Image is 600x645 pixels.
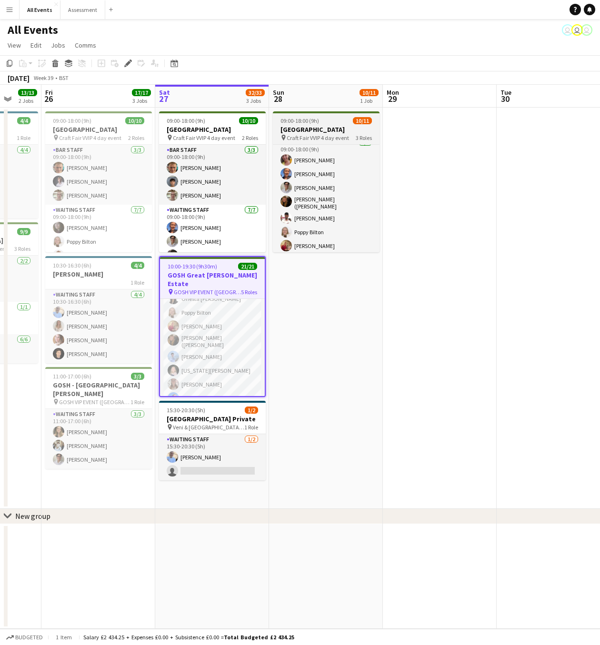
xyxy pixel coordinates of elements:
app-job-card: 09:00-18:00 (9h)10/10[GEOGRAPHIC_DATA] Craft Fair VVIP 4 day event2 RolesBar Staff3/309:00-18:00 ... [45,111,152,252]
span: 11:00-17:00 (6h) [53,373,91,380]
span: 1/2 [245,407,258,414]
button: Assessment [60,0,105,19]
span: 09:00-18:00 (9h) [53,117,91,124]
span: Week 39 [31,74,55,81]
span: Sun [273,88,284,97]
span: 32/33 [246,89,265,96]
div: 3 Jobs [246,97,264,104]
app-job-card: 15:30-20:30 (5h)1/2[GEOGRAPHIC_DATA] Private Veni & [GEOGRAPHIC_DATA] Private1 RoleWaiting Staff1... [159,401,266,480]
a: Edit [27,39,45,51]
app-card-role: Waiting Staff7/709:00-18:00 (9h)[PERSON_NAME]Poppy Bilton[PERSON_NAME] [45,205,152,320]
span: 10/10 [125,117,144,124]
span: 1 Role [244,424,258,431]
span: 3 Roles [356,134,372,141]
span: 26 [44,93,53,104]
app-card-role: Bar Staff3/309:00-18:00 (9h)[PERSON_NAME][PERSON_NAME][PERSON_NAME] [45,145,152,205]
app-card-role: Djien BoleGinebra Hinarejos Alamo[PERSON_NAME]Onesta [PERSON_NAME]Poppy Bilton[PERSON_NAME][PERSO... [160,193,265,407]
app-job-card: 10:30-16:30 (6h)4/4[PERSON_NAME]1 RoleWaiting Staff4/410:30-16:30 (6h)[PERSON_NAME][PERSON_NAME][... [45,256,152,363]
span: Craft Fair VVIP 4 day event [59,134,121,141]
h3: [GEOGRAPHIC_DATA] [159,125,266,134]
span: 10:30-16:30 (6h) [53,262,91,269]
app-card-role: Waiting Staff1/215:30-20:30 (5h)[PERSON_NAME] [159,434,266,480]
button: Budgeted [5,632,44,643]
span: 21/21 [238,263,257,270]
span: 10/10 [239,117,258,124]
span: Fri [45,88,53,97]
h3: [GEOGRAPHIC_DATA] [45,125,152,134]
h3: [PERSON_NAME] [45,270,152,278]
a: Comms [71,39,100,51]
div: Salary £2 434.25 + Expenses £0.00 + Subsistence £0.00 = [83,634,294,641]
span: Veni & [GEOGRAPHIC_DATA] Private [173,424,244,431]
app-card-role: Waiting Staff7/709:00-18:00 (9h)[PERSON_NAME][PERSON_NAME][PERSON_NAME] [159,205,266,320]
span: 9/9 [17,228,30,235]
div: 1 Job [360,97,378,104]
span: Mon [387,88,399,97]
span: Jobs [51,41,65,50]
span: Edit [30,41,41,50]
span: Budgeted [15,634,43,641]
span: 09:00-18:00 (9h) [280,117,319,124]
app-card-role: Waiting Staff7/709:00-18:00 (9h)[PERSON_NAME][PERSON_NAME][PERSON_NAME][PERSON_NAME] ([PERSON_NAM... [273,137,380,255]
span: 2 Roles [128,134,144,141]
div: BST [59,74,69,81]
span: GOSH VIP EVENT ([GEOGRAPHIC_DATA][PERSON_NAME]) [59,398,130,406]
app-card-role: Waiting Staff4/410:30-16:30 (6h)[PERSON_NAME][PERSON_NAME][PERSON_NAME][PERSON_NAME] [45,289,152,363]
span: 30 [499,93,511,104]
span: 1 Role [130,398,144,406]
span: 4/4 [17,117,30,124]
span: GOSH VIP EVENT ([GEOGRAPHIC_DATA][PERSON_NAME]) [174,288,241,296]
app-card-role: Bar Staff3/309:00-18:00 (9h)[PERSON_NAME][PERSON_NAME][PERSON_NAME] [159,145,266,205]
app-user-avatar: Nathan Wong [571,24,583,36]
app-user-avatar: Nathan Wong [581,24,592,36]
div: New group [15,511,50,521]
span: 10/11 [360,89,379,96]
div: 3 Jobs [132,97,150,104]
span: 13/13 [18,89,37,96]
h3: GOSH - [GEOGRAPHIC_DATA][PERSON_NAME] [45,381,152,398]
h3: [GEOGRAPHIC_DATA] Private [159,415,266,423]
app-job-card: 09:00-18:00 (9h)10/10[GEOGRAPHIC_DATA] Craft Fair VVIP 4 day event2 RolesBar Staff3/309:00-18:00 ... [159,111,266,252]
span: Sat [159,88,170,97]
a: Jobs [47,39,69,51]
span: 10/11 [353,117,372,124]
span: 17/17 [132,89,151,96]
span: 3 Roles [14,245,30,252]
div: 2 Jobs [19,97,37,104]
span: Craft Fair VVIP 4 day event [173,134,235,141]
span: 1 item [52,634,75,641]
span: 28 [271,93,284,104]
app-user-avatar: Nathan Wong [562,24,573,36]
span: 15:30-20:30 (5h) [167,407,205,414]
h3: GOSH Great [PERSON_NAME] Estate [160,271,265,288]
span: 4/4 [131,262,144,269]
app-job-card: 11:00-17:00 (6h)3/3GOSH - [GEOGRAPHIC_DATA][PERSON_NAME] GOSH VIP EVENT ([GEOGRAPHIC_DATA][PERSON... [45,367,152,469]
span: 27 [158,93,170,104]
span: Total Budgeted £2 434.25 [224,634,294,641]
h3: [GEOGRAPHIC_DATA] [273,125,380,134]
span: View [8,41,21,50]
span: 09:00-18:00 (9h) [167,117,205,124]
span: 3/3 [131,373,144,380]
h1: All Events [8,23,58,37]
span: 2 Roles [242,134,258,141]
app-job-card: 10:00-19:30 (9h30m)21/21GOSH Great [PERSON_NAME] Estate GOSH VIP EVENT ([GEOGRAPHIC_DATA][PERSON_... [159,256,266,397]
button: All Events [20,0,60,19]
span: Tue [500,88,511,97]
span: 1 Role [17,134,30,141]
app-job-card: 09:00-18:00 (9h)10/11[GEOGRAPHIC_DATA] Craft Fair VVIP 4 day event3 RolesReserve0/109:00-18:00 (9... [273,111,380,252]
span: 29 [385,93,399,104]
span: 5 Roles [241,288,257,296]
span: Craft Fair VVIP 4 day event [287,134,349,141]
div: [DATE] [8,73,30,83]
a: View [4,39,25,51]
span: 1 Role [130,279,144,286]
app-card-role: Waiting Staff3/311:00-17:00 (6h)[PERSON_NAME][PERSON_NAME][PERSON_NAME] [45,409,152,469]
